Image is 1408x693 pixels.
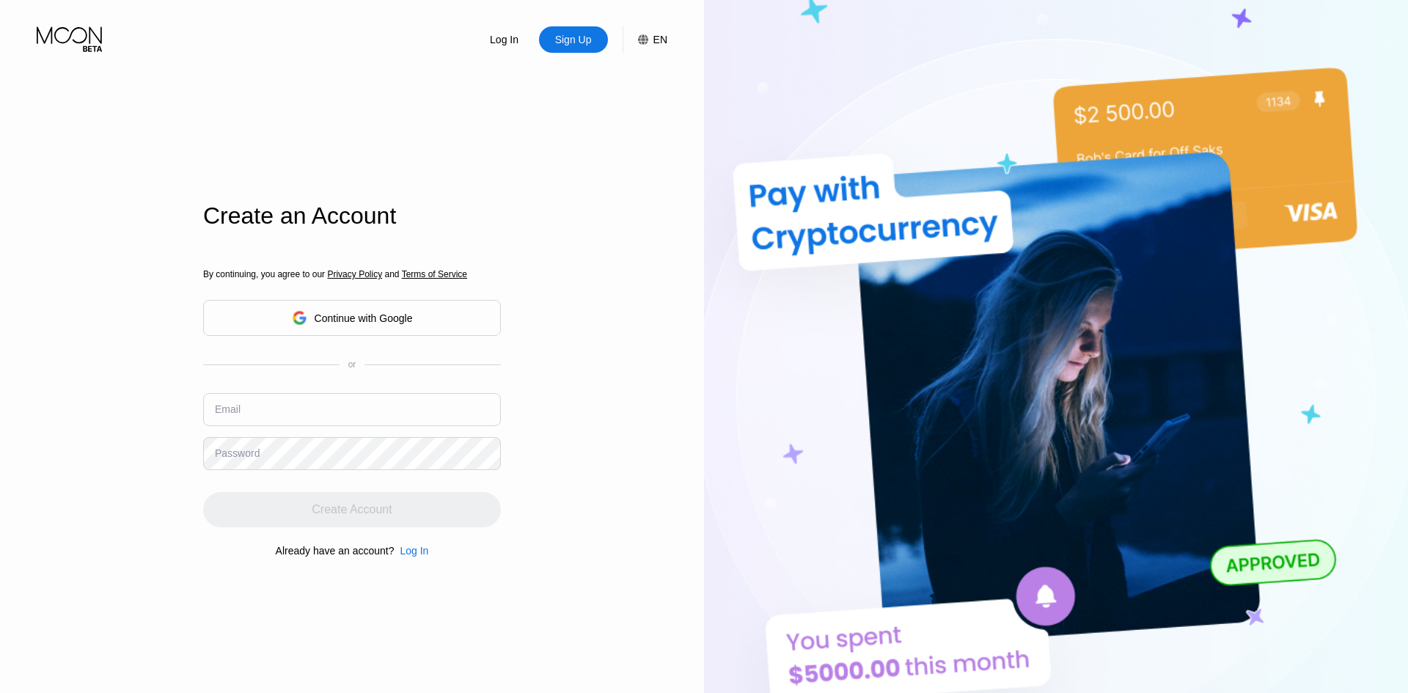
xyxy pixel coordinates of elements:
span: Privacy Policy [327,269,382,279]
div: By continuing, you agree to our [203,269,501,279]
div: Log In [394,545,428,557]
div: Log In [470,26,539,53]
div: EN [653,34,667,45]
div: Password [215,447,260,459]
div: Sign Up [554,32,593,47]
div: EN [623,26,667,53]
div: Already have an account? [276,545,395,557]
div: Create an Account [203,202,501,230]
div: Log In [400,545,428,557]
div: Continue with Google [315,312,413,324]
div: Continue with Google [203,300,501,336]
div: or [348,359,356,370]
div: Sign Up [539,26,608,53]
span: and [382,269,402,279]
div: Email [215,403,241,415]
div: Log In [488,32,520,47]
span: Terms of Service [402,269,467,279]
